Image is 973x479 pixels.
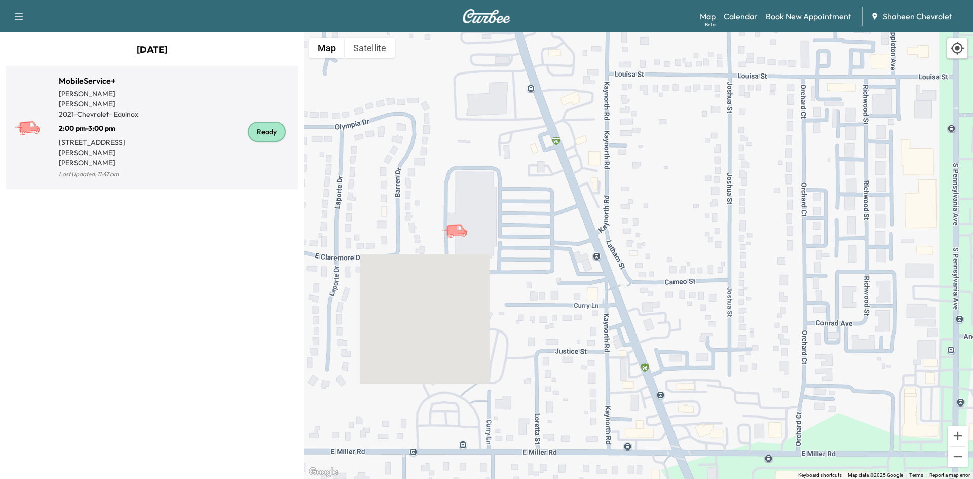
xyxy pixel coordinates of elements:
[59,119,152,133] p: 2:00 pm - 3:00 pm
[59,133,152,168] p: [STREET_ADDRESS][PERSON_NAME][PERSON_NAME]
[929,472,970,478] a: Report a map error
[59,168,152,181] p: Last Updated: 11:47 am
[798,472,842,479] button: Keyboard shortcuts
[883,10,952,22] span: Shaheen Chevrolet
[848,472,903,478] span: Map data ©2025 Google
[724,10,758,22] a: Calendar
[59,109,152,119] p: 2021 - Chevrolet - Equinox
[59,89,152,109] p: [PERSON_NAME] [PERSON_NAME]
[248,122,286,142] div: Ready
[766,10,851,22] a: Book New Appointment
[462,9,511,23] img: Curbee Logo
[309,38,345,58] button: Show street map
[307,466,340,479] a: Open this area in Google Maps (opens a new window)
[59,75,152,87] h1: MobileService+
[307,466,340,479] img: Google
[909,472,923,478] a: Terms (opens in new tab)
[441,213,477,231] gmp-advanced-marker: MobileService+
[345,38,395,58] button: Show satellite imagery
[948,447,968,467] button: Zoom out
[700,10,716,22] a: MapBeta
[705,21,716,28] div: Beta
[947,38,968,59] div: Recenter map
[948,426,968,446] button: Zoom in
